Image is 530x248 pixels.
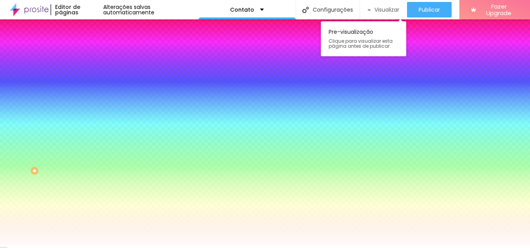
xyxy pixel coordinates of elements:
p: Contato [230,7,254,12]
img: Icone [302,7,309,13]
span: Fazer Upgrade [479,3,518,17]
img: view-1.svg [368,7,371,13]
span: Visualizar [374,7,399,13]
div: Pre-visualização [321,21,406,56]
button: Visualizar [360,2,407,17]
button: Publicar [407,2,452,17]
span: Clique para visualizar esta página antes de publicar. [329,38,398,49]
span: Publicar [419,7,440,13]
div: Editor de páginas [50,4,103,15]
div: Alterações salvas automaticamente [103,4,199,15]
